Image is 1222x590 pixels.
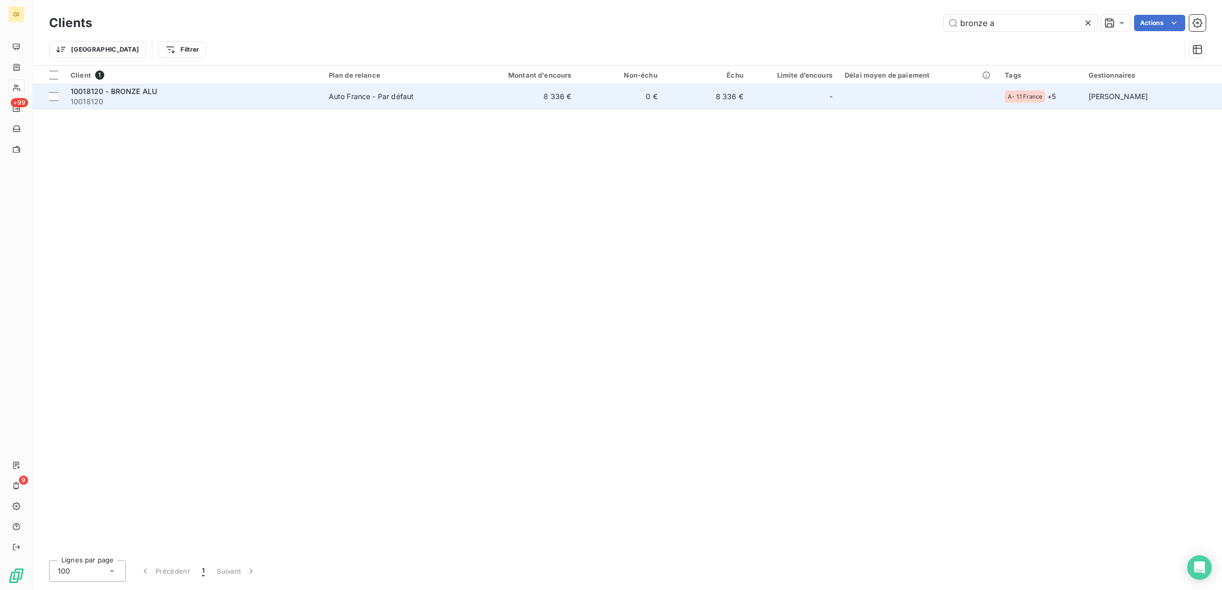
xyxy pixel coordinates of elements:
[58,566,70,576] span: 100
[1008,93,1042,100] span: A- 1.1 France
[845,71,992,79] div: Délai moyen de paiement
[19,476,28,485] span: 9
[196,560,211,582] button: 1
[944,15,1097,31] input: Rechercher
[71,71,91,79] span: Client
[202,566,205,576] span: 1
[329,91,414,102] div: Auto France - Par défaut
[1089,71,1216,79] div: Gestionnaires
[95,70,104,80] span: 1
[49,14,92,32] h3: Clients
[11,98,28,107] span: +99
[468,71,571,79] div: Montant d'encours
[211,560,262,582] button: Suivant
[329,71,456,79] div: Plan de relance
[577,84,663,109] td: 0 €
[1187,555,1212,580] div: Open Intercom Messenger
[829,91,832,102] span: -
[670,71,743,79] div: Échu
[583,71,657,79] div: Non-échu
[71,87,157,96] span: 10018120 - BRONZE ALU
[1089,92,1148,101] span: [PERSON_NAME]
[159,41,206,58] button: Filtrer
[8,568,25,584] img: Logo LeanPay
[756,71,832,79] div: Limite d’encours
[71,97,316,107] span: 10018120
[1005,71,1076,79] div: Tags
[1134,15,1185,31] button: Actions
[462,84,577,109] td: 8 336 €
[664,84,750,109] td: 8 336 €
[1047,91,1056,102] span: + 5
[8,6,25,22] div: GI
[134,560,196,582] button: Précédent
[49,41,146,58] button: [GEOGRAPHIC_DATA]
